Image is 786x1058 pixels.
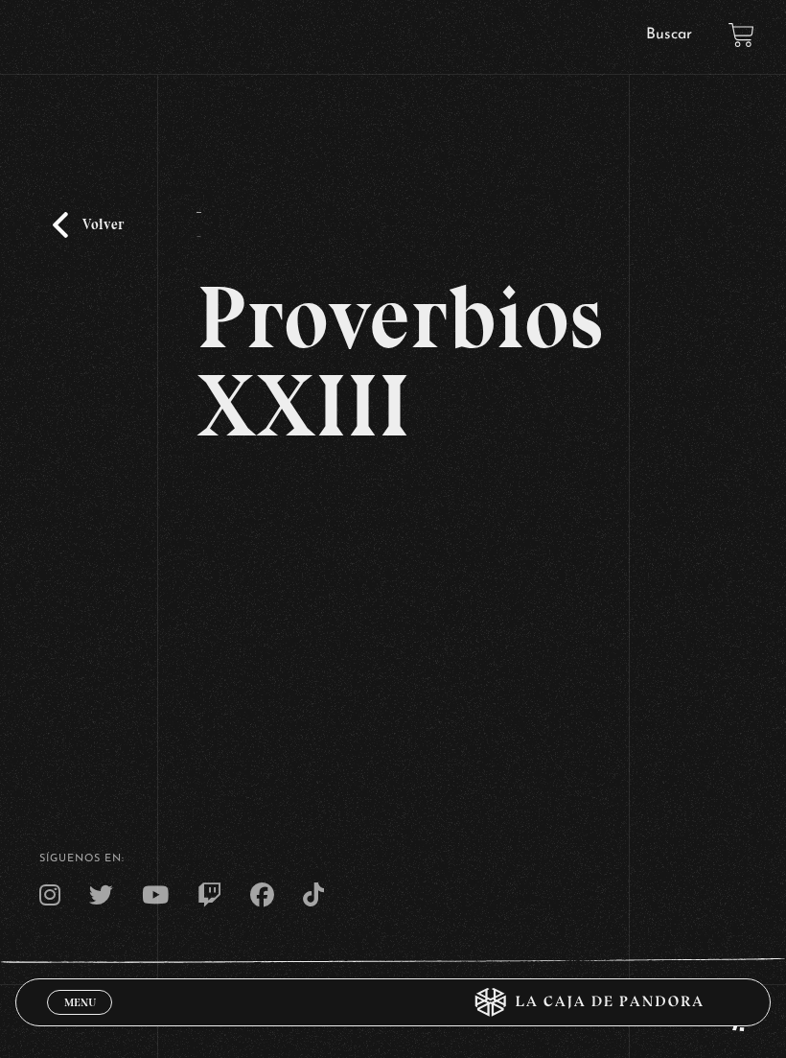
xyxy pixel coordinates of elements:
[196,212,201,250] p: -
[53,212,124,238] a: Volver
[646,27,692,42] a: Buscar
[64,997,96,1008] span: Menu
[196,479,589,699] iframe: Dailymotion video player – PROVERBIOS 23
[58,1013,103,1026] span: Cerrar
[196,273,589,450] h2: Proverbios XXIII
[728,22,754,48] a: View your shopping cart
[39,854,747,864] h4: SÍguenos en:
